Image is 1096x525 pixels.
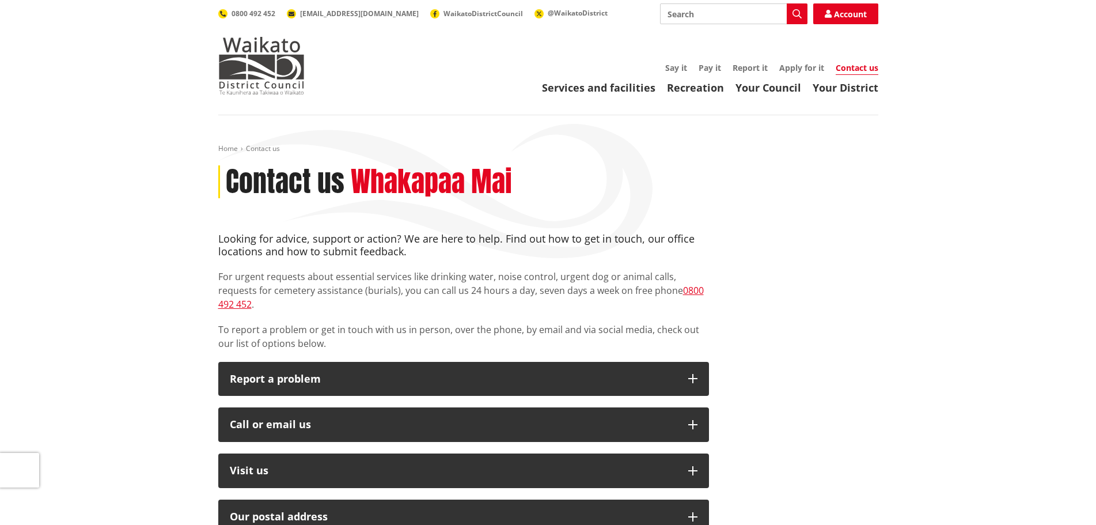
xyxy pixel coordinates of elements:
a: Account [813,3,878,24]
button: Visit us [218,454,709,488]
a: Services and facilities [542,81,655,95]
h2: Our postal address [230,511,677,523]
p: Report a problem [230,373,677,385]
a: Contact us [836,62,878,75]
img: Waikato District Council - Te Kaunihera aa Takiwaa o Waikato [218,37,305,95]
p: For urgent requests about essential services like drinking water, noise control, urgent dog or an... [218,270,709,311]
nav: breadcrumb [218,144,878,154]
a: 0800 492 452 [218,9,275,18]
a: [EMAIL_ADDRESS][DOMAIN_NAME] [287,9,419,18]
a: WaikatoDistrictCouncil [430,9,523,18]
button: Report a problem [218,362,709,396]
input: Search input [660,3,807,24]
a: Apply for it [779,62,824,73]
span: [EMAIL_ADDRESS][DOMAIN_NAME] [300,9,419,18]
p: To report a problem or get in touch with us in person, over the phone, by email and via social me... [218,323,709,350]
a: @WaikatoDistrict [534,8,608,18]
a: 0800 492 452 [218,284,704,311]
div: Call or email us [230,419,677,430]
span: @WaikatoDistrict [548,8,608,18]
span: Contact us [246,143,280,153]
p: Visit us [230,465,677,477]
span: WaikatoDistrictCouncil [443,9,523,18]
a: Home [218,143,238,153]
a: Report it [733,62,768,73]
h1: Contact us [226,165,344,199]
a: Pay it [699,62,721,73]
button: Call or email us [218,407,709,442]
a: Recreation [667,81,724,95]
a: Your District [813,81,878,95]
h2: Whakapaa Mai [351,165,512,199]
a: Say it [665,62,687,73]
a: Your Council [735,81,801,95]
h4: Looking for advice, support or action? We are here to help. Find out how to get in touch, our off... [218,233,709,258]
span: 0800 492 452 [232,9,275,18]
